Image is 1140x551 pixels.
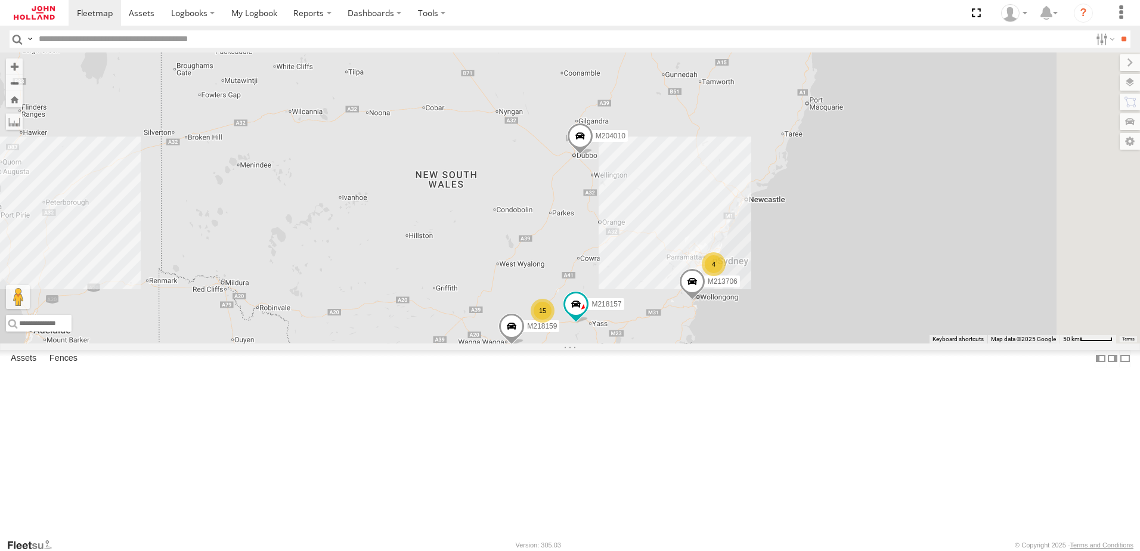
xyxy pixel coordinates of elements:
div: © Copyright 2025 - [1015,541,1133,549]
a: Return to Dashboard [3,3,66,23]
div: 15 [531,299,554,323]
div: 4 [702,252,726,276]
div: Version: 305.03 [516,541,561,549]
span: M218157 [591,300,621,308]
label: Hide Summary Table [1119,350,1131,367]
button: Zoom Home [6,91,23,107]
label: Fences [44,350,83,367]
span: M204010 [596,132,625,140]
button: Keyboard shortcuts [933,335,984,343]
span: M213706 [708,277,738,286]
a: Terms [1122,337,1135,342]
label: Measure [6,113,23,130]
button: Map scale: 50 km per 51 pixels [1060,335,1116,343]
label: Map Settings [1120,133,1140,150]
button: Zoom in [6,58,23,75]
span: M218159 [527,323,557,331]
label: Dock Summary Table to the Left [1095,350,1107,367]
label: Search Query [25,30,35,48]
label: Assets [5,350,42,367]
span: Map data ©2025 Google [991,336,1056,342]
i: ? [1074,4,1093,23]
span: 50 km [1063,336,1080,342]
label: Dock Summary Table to the Right [1107,350,1119,367]
a: Terms and Conditions [1070,541,1133,549]
label: Search Filter Options [1091,30,1117,48]
a: Visit our Website [7,539,61,551]
button: Drag Pegman onto the map to open Street View [6,285,30,309]
button: Zoom out [6,75,23,91]
img: jhg-logo.svg [14,6,55,20]
div: Andrea Alvez [997,4,1031,22]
